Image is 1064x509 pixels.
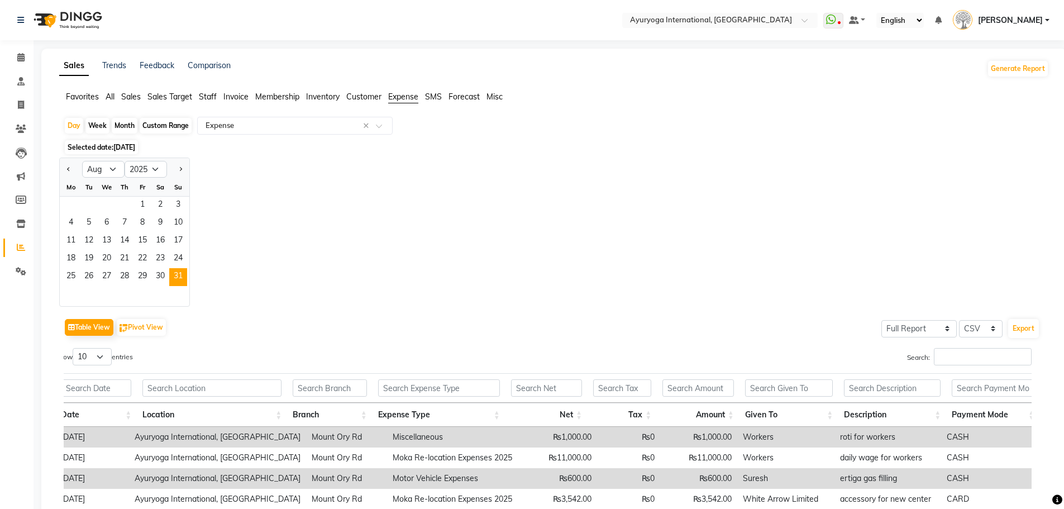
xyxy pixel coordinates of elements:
td: Miscellaneous [387,427,519,448]
div: Friday, August 15, 2025 [133,232,151,250]
button: Generate Report [988,61,1048,77]
span: Membership [255,92,299,102]
span: 27 [98,268,116,286]
div: Saturday, August 23, 2025 [151,250,169,268]
td: ₨1,000.00 [519,427,597,448]
label: Search: [907,348,1032,365]
input: Search Location [142,379,281,397]
div: Wednesday, August 27, 2025 [98,268,116,286]
button: Next month [176,160,185,178]
td: ₨600.00 [519,468,597,489]
div: Monday, August 18, 2025 [62,250,80,268]
span: 11 [62,232,80,250]
select: Select month [82,161,125,178]
span: Selected date: [65,140,138,154]
div: Day [65,118,83,134]
select: Select year [125,161,167,178]
span: Customer [346,92,381,102]
input: Search Date [61,379,131,397]
td: daily wage for workers [834,448,941,468]
th: Given To: activate to sort column ascending [739,403,839,427]
td: Workers [737,427,834,448]
th: Branch: activate to sort column ascending [287,403,372,427]
span: 17 [169,232,187,250]
td: Mount Ory Rd [306,468,387,489]
td: [DATE] [55,448,129,468]
span: Sales [121,92,141,102]
span: 23 [151,250,169,268]
td: ₨11,000.00 [660,448,738,468]
a: Feedback [140,60,174,70]
a: Comparison [188,60,231,70]
span: 20 [98,250,116,268]
input: Search Net [511,379,582,397]
div: Sunday, August 17, 2025 [169,232,187,250]
div: Month [112,118,137,134]
div: Monday, August 25, 2025 [62,268,80,286]
th: Payment Mode: activate to sort column ascending [946,403,1040,427]
div: Tuesday, August 19, 2025 [80,250,98,268]
td: roti for workers [834,427,941,448]
div: Friday, August 8, 2025 [133,215,151,232]
div: Sunday, August 31, 2025 [169,268,187,286]
span: 6 [98,215,116,232]
button: Table View [65,319,113,336]
div: Sunday, August 3, 2025 [169,197,187,215]
div: Mo [62,178,80,196]
div: Friday, August 1, 2025 [133,197,151,215]
td: CASH [941,448,1032,468]
span: 12 [80,232,98,250]
div: Saturday, August 30, 2025 [151,268,169,286]
span: 29 [133,268,151,286]
div: Su [169,178,187,196]
span: Staff [199,92,217,102]
span: 14 [116,232,133,250]
td: Ayuryoga International, [GEOGRAPHIC_DATA] [129,427,306,448]
span: 25 [62,268,80,286]
td: Mount Ory Rd [306,427,387,448]
td: Motor Vehicle Expenses [387,468,519,489]
th: Expense Type: activate to sort column ascending [373,403,505,427]
span: Misc [486,92,503,102]
span: 19 [80,250,98,268]
span: 15 [133,232,151,250]
span: Sales Target [147,92,192,102]
span: Favorites [66,92,99,102]
span: 3 [169,197,187,215]
span: 28 [116,268,133,286]
span: 4 [62,215,80,232]
a: Trends [102,60,126,70]
span: Expense [388,92,418,102]
div: Friday, August 22, 2025 [133,250,151,268]
div: Thursday, August 28, 2025 [116,268,133,286]
span: 22 [133,250,151,268]
div: Thursday, August 7, 2025 [116,215,133,232]
div: Saturday, August 16, 2025 [151,232,169,250]
span: SMS [425,92,442,102]
div: Tuesday, August 5, 2025 [80,215,98,232]
div: Wednesday, August 6, 2025 [98,215,116,232]
div: Th [116,178,133,196]
th: Location: activate to sort column ascending [137,403,287,427]
span: 5 [80,215,98,232]
select: Showentries [73,348,112,365]
span: Inventory [306,92,340,102]
div: Fr [133,178,151,196]
div: Thursday, August 21, 2025 [116,250,133,268]
button: Export [1008,319,1039,338]
img: JOJU MATHEW-MOKA [953,10,972,30]
span: 31 [169,268,187,286]
th: Date: activate to sort column ascending [55,403,137,427]
span: 7 [116,215,133,232]
td: Workers [737,448,834,468]
input: Search Payment Mode [952,379,1034,397]
th: Amount: activate to sort column ascending [657,403,739,427]
img: logo [28,4,105,36]
td: Suresh [737,468,834,489]
span: 21 [116,250,133,268]
span: 8 [133,215,151,232]
span: All [106,92,114,102]
td: Moka Re-location Expenses 2025 [387,448,519,468]
div: Saturday, August 9, 2025 [151,215,169,232]
div: Sunday, August 24, 2025 [169,250,187,268]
